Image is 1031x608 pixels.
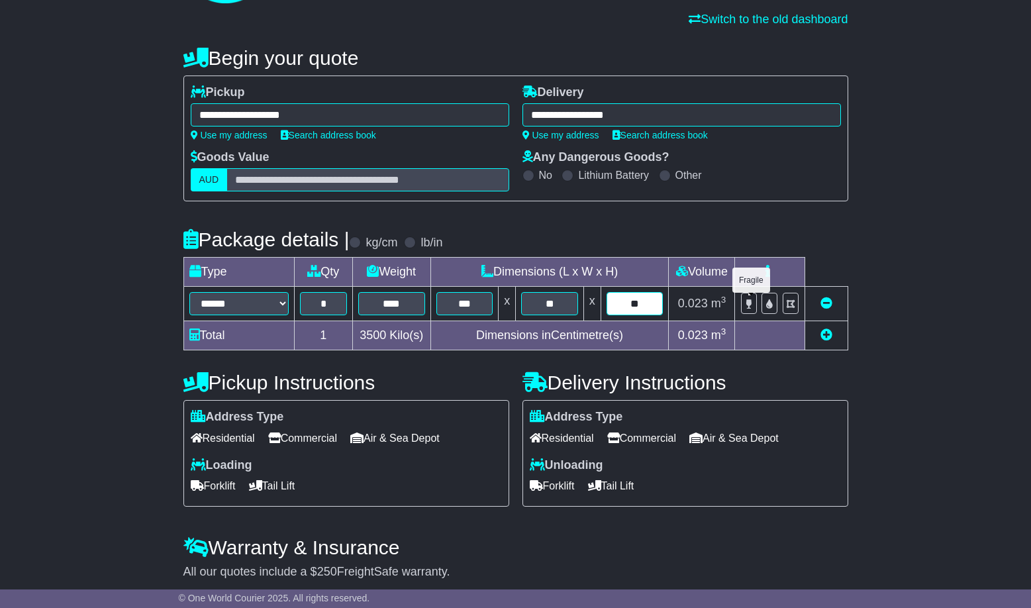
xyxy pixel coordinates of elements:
div: All our quotes include a $ FreightSafe warranty. [183,565,848,580]
a: Add new item [820,329,832,342]
h4: Package details | [183,228,350,250]
label: Goods Value [191,150,270,165]
a: Search address book [613,130,708,140]
label: AUD [191,168,228,191]
h4: Pickup Instructions [183,372,509,393]
td: Qty [294,258,352,287]
span: 3500 [360,329,386,342]
a: Switch to the old dashboard [689,13,848,26]
label: kg/cm [366,236,397,250]
a: Search address book [281,130,376,140]
a: Use my address [191,130,268,140]
sup: 3 [721,295,726,305]
span: Residential [530,428,594,448]
td: Type [183,258,294,287]
label: No [539,169,552,181]
span: Air & Sea Depot [350,428,440,448]
h4: Delivery Instructions [522,372,848,393]
div: Fragile [732,268,770,293]
label: Any Dangerous Goods? [522,150,669,165]
span: Tail Lift [249,476,295,496]
td: Volume [669,258,735,287]
label: Unloading [530,458,603,473]
sup: 3 [721,327,726,336]
span: Residential [191,428,255,448]
td: x [499,287,516,321]
span: 0.023 [678,329,708,342]
td: 1 [294,321,352,350]
label: Address Type [191,410,284,425]
h4: Warranty & Insurance [183,536,848,558]
span: Tail Lift [588,476,634,496]
td: Kilo(s) [352,321,430,350]
td: Weight [352,258,430,287]
span: Commercial [607,428,676,448]
h4: Begin your quote [183,47,848,69]
a: Use my address [522,130,599,140]
td: x [583,287,601,321]
span: m [711,329,726,342]
label: Other [675,169,702,181]
label: lb/in [420,236,442,250]
label: Address Type [530,410,623,425]
span: m [711,297,726,310]
td: Dimensions (L x W x H) [430,258,669,287]
label: Pickup [191,85,245,100]
span: Forklift [530,476,575,496]
label: Lithium Battery [578,169,649,181]
span: Forklift [191,476,236,496]
td: Total [183,321,294,350]
span: Air & Sea Depot [689,428,779,448]
a: Remove this item [820,297,832,310]
label: Delivery [522,85,584,100]
label: Loading [191,458,252,473]
span: Commercial [268,428,337,448]
span: © One World Courier 2025. All rights reserved. [179,593,370,603]
td: Dimensions in Centimetre(s) [430,321,669,350]
span: 0.023 [678,297,708,310]
span: 250 [317,565,337,578]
